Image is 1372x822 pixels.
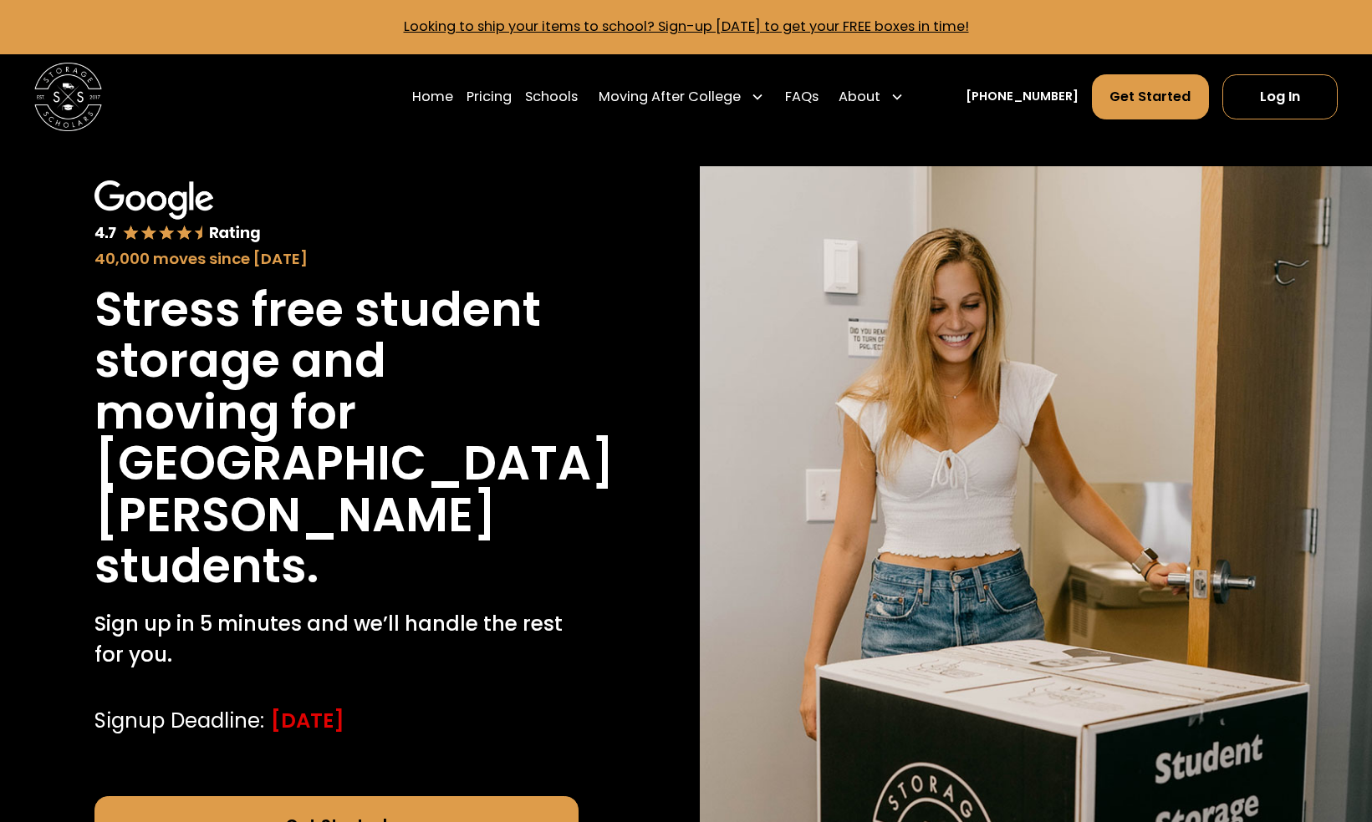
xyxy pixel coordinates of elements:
a: Schools [525,74,578,121]
p: Sign up in 5 minutes and we’ll handle the rest for you. [94,609,579,670]
div: About [832,74,911,121]
div: [DATE] [271,706,344,737]
a: Pricing [467,74,512,121]
h1: students. [94,540,319,592]
a: Home [412,74,453,121]
h1: Stress free student storage and moving for [94,284,579,439]
img: Storage Scholars main logo [34,63,102,130]
a: FAQs [785,74,819,121]
div: Moving After College [592,74,772,121]
a: Log In [1222,74,1338,120]
div: About [839,87,880,107]
h1: [GEOGRAPHIC_DATA][PERSON_NAME] [94,438,615,540]
a: [PHONE_NUMBER] [966,88,1079,105]
div: Moving After College [599,87,741,107]
a: Get Started [1092,74,1209,120]
img: Google 4.7 star rating [94,180,261,244]
div: 40,000 moves since [DATE] [94,247,579,270]
a: Looking to ship your items to school? Sign-up [DATE] to get your FREE boxes in time! [404,17,969,36]
div: Signup Deadline: [94,706,264,737]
